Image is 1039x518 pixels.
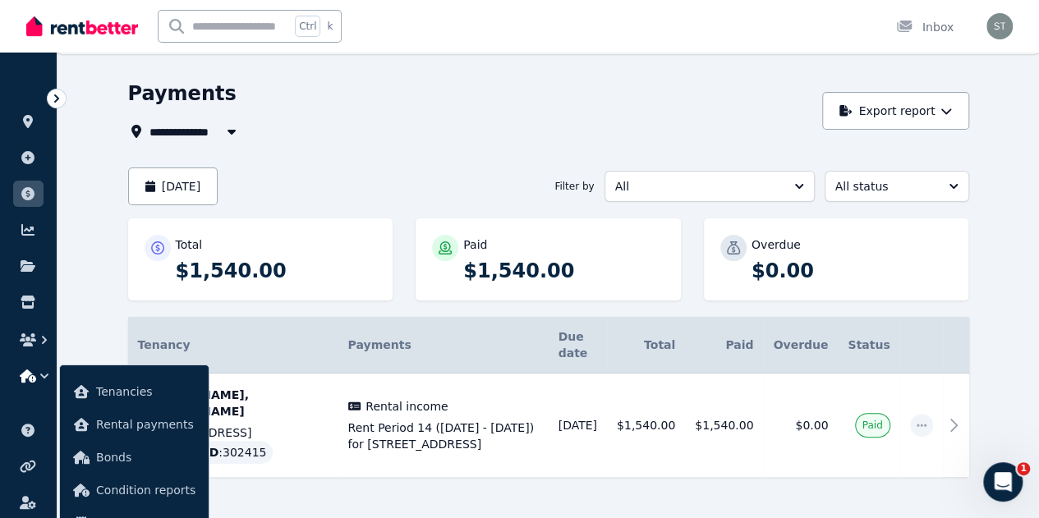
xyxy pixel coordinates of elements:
td: $1,540.00 [685,374,763,478]
span: Paid [862,419,883,432]
span: $0.00 [795,419,828,432]
td: [DATE] [549,374,607,478]
p: [PERSON_NAME], [PERSON_NAME] [138,387,329,419]
th: Tenancy [128,317,338,374]
button: All [605,171,815,202]
th: Total [607,317,685,374]
a: Bonds [67,441,202,474]
button: [DATE] [128,167,218,205]
p: [STREET_ADDRESS] [138,424,329,441]
th: Overdue [763,317,838,374]
iframe: Intercom live chat [983,462,1023,502]
span: Rental income [365,398,448,415]
span: Bonds [96,447,195,467]
th: Due date [549,317,607,374]
span: All [615,178,781,195]
th: Status [838,317,899,374]
button: All status [825,171,969,202]
span: Condition reports [96,480,195,500]
p: Total [176,236,203,253]
div: Inbox [896,19,954,35]
img: Sophie Testart [986,13,1013,39]
span: Ctrl [295,16,320,37]
span: Rental payments [96,415,195,434]
img: RentBetter [26,14,138,39]
th: Paid [685,317,763,374]
span: Tenancies [96,382,195,401]
a: Rental payments [67,408,202,441]
p: Paid [463,236,487,253]
a: Condition reports [67,474,202,507]
p: $1,540.00 [463,258,664,284]
a: Tenancies [67,375,202,408]
h1: Payments [128,80,237,107]
span: Filter by [554,180,594,193]
p: $1,540.00 [176,258,377,284]
span: Payments [348,338,411,351]
span: Rent Period 14 ([DATE] - [DATE]) for [STREET_ADDRESS] [348,419,539,452]
span: k [327,20,333,33]
button: Export report [822,92,969,130]
td: $1,540.00 [607,374,685,478]
span: 1 [1017,462,1030,475]
p: $0.00 [752,258,953,284]
span: All status [835,178,936,195]
p: Overdue [752,236,801,253]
